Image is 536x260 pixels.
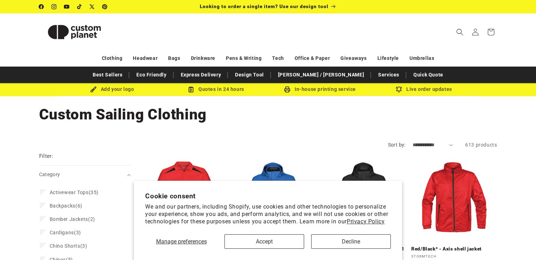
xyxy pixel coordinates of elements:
[164,85,268,94] div: Quotes in 24 hours
[311,234,391,249] button: Decline
[272,52,284,64] a: Tech
[50,243,87,249] span: (3)
[50,203,75,209] span: Backpacks
[347,218,384,225] a: Privacy Policy
[226,52,261,64] a: Pens & Writing
[50,216,95,222] span: (2)
[50,243,80,249] span: Chino Shorts
[145,234,217,249] button: Manage preferences
[177,69,225,81] a: Express Delivery
[396,86,402,93] img: Order updates
[39,172,60,177] span: Category
[50,216,88,222] span: Bomber Jackets
[377,52,399,64] a: Lifestyle
[50,189,99,196] span: (35)
[452,24,468,40] summary: Search
[50,190,89,195] span: Activewear Tops
[168,52,180,64] a: Bags
[410,69,447,81] a: Quick Quote
[372,85,476,94] div: Live order updates
[411,246,497,252] a: Red/Black* - Axis shell jacket
[375,69,403,81] a: Services
[188,86,194,93] img: Order Updates Icon
[60,85,164,94] div: Add your logo
[102,52,123,64] a: Clothing
[133,69,170,81] a: Eco Friendly
[200,4,328,9] span: Looking to order a single item? Use our design tool
[39,16,110,48] img: Custom Planet
[388,142,406,148] label: Sort by:
[145,203,391,225] p: We and our partners, including Shopify, use cookies and other technologies to personalize your ex...
[36,13,112,50] a: Custom Planet
[50,229,81,236] span: (3)
[268,85,372,94] div: In-house printing service
[191,52,215,64] a: Drinkware
[50,230,74,235] span: Cardigans
[465,142,497,148] span: 613 products
[39,105,497,124] h1: Custom Sailing Clothing
[39,166,131,184] summary: Category (0 selected)
[275,69,368,81] a: [PERSON_NAME] / [PERSON_NAME]
[156,238,207,245] span: Manage preferences
[133,52,158,64] a: Headwear
[224,234,304,249] button: Accept
[89,69,126,81] a: Best Sellers
[50,203,82,209] span: (6)
[232,69,267,81] a: Design Tool
[90,86,97,93] img: Brush Icon
[409,52,434,64] a: Umbrellas
[340,52,366,64] a: Giveaways
[295,52,330,64] a: Office & Paper
[284,86,290,93] img: In-house printing
[145,192,391,200] h2: Cookie consent
[39,152,54,160] h2: Filter:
